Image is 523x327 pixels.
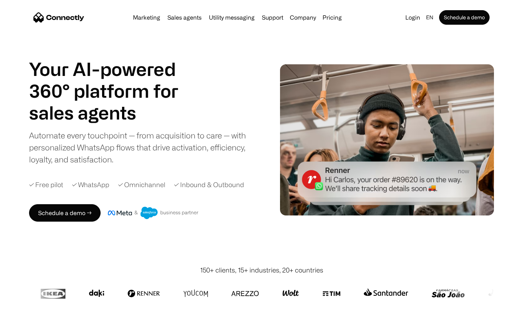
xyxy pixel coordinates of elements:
[29,102,196,124] h1: sales agents
[29,58,196,102] h1: Your AI-powered 360° platform for
[29,180,63,190] div: ✓ Free pilot
[29,129,258,165] div: Automate every touchpoint — from acquisition to care — with personalized WhatsApp flows that driv...
[426,12,433,23] div: en
[15,314,44,324] ul: Language list
[7,314,44,324] aside: Language selected: English
[290,12,316,23] div: Company
[29,204,101,222] a: Schedule a demo →
[130,15,163,20] a: Marketing
[174,180,244,190] div: ✓ Inbound & Outbound
[200,265,323,275] div: 150+ clients, 15+ industries, 20+ countries
[72,180,109,190] div: ✓ WhatsApp
[165,15,204,20] a: Sales agents
[259,15,286,20] a: Support
[320,15,345,20] a: Pricing
[108,207,199,219] img: Meta and Salesforce business partner badge.
[206,15,258,20] a: Utility messaging
[118,180,165,190] div: ✓ Omnichannel
[402,12,423,23] a: Login
[439,10,490,25] a: Schedule a demo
